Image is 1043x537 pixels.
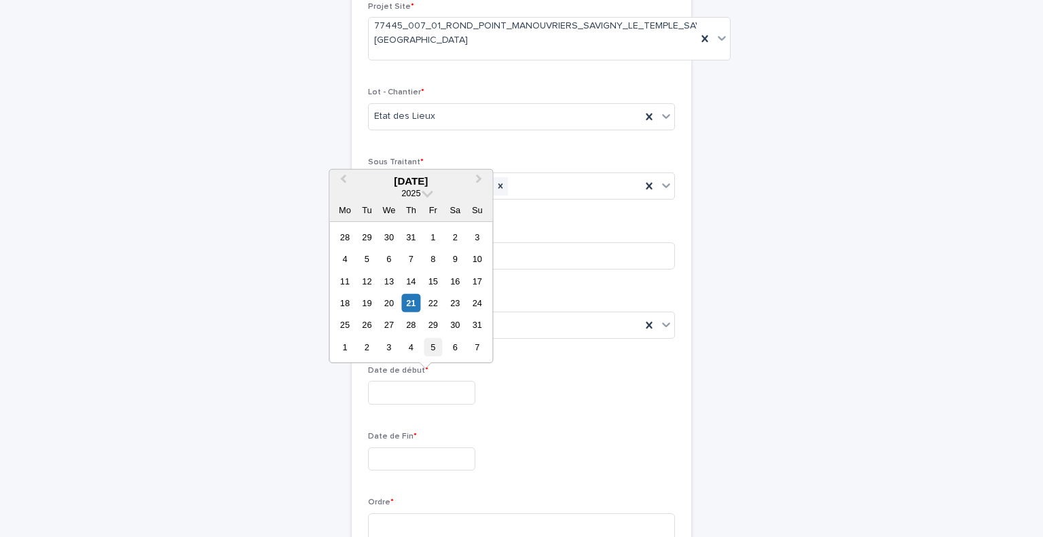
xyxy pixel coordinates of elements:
div: We [380,200,398,219]
div: Choose Tuesday, 29 July 2025 [358,227,376,246]
div: Choose Saturday, 23 August 2025 [446,294,464,312]
div: Choose Monday, 25 August 2025 [335,316,354,334]
div: Mo [335,200,354,219]
div: Choose Friday, 1 August 2025 [424,227,442,246]
span: Date de Fin [368,432,417,441]
div: Choose Friday, 22 August 2025 [424,294,442,312]
div: Choose Wednesday, 30 July 2025 [380,227,398,246]
div: Choose Tuesday, 2 September 2025 [358,338,376,356]
div: Choose Wednesday, 6 August 2025 [380,250,398,268]
div: Choose Tuesday, 12 August 2025 [358,272,376,290]
span: Ordre [368,498,394,506]
button: Previous Month [331,170,352,192]
div: Choose Sunday, 3 August 2025 [468,227,486,246]
div: Choose Friday, 5 September 2025 [424,338,442,356]
div: Choose Wednesday, 3 September 2025 [380,338,398,356]
div: Choose Tuesday, 5 August 2025 [358,250,376,268]
span: Etat des Lieux [374,109,435,124]
span: Projet Site [368,3,414,11]
div: month 2025-08 [334,226,488,358]
div: Choose Thursday, 31 July 2025 [402,227,420,246]
div: Choose Sunday, 31 August 2025 [468,316,486,334]
div: Fr [424,200,442,219]
span: 2025 [401,187,420,198]
div: Sa [446,200,464,219]
div: Choose Thursday, 21 August 2025 [402,294,420,312]
span: Date de début [368,367,428,375]
div: Choose Thursday, 4 September 2025 [402,338,420,356]
div: Choose Saturday, 6 September 2025 [446,338,464,356]
div: Choose Wednesday, 20 August 2025 [380,294,398,312]
div: Choose Friday, 15 August 2025 [424,272,442,290]
div: Choose Saturday, 30 August 2025 [446,316,464,334]
div: Choose Monday, 1 September 2025 [335,338,354,356]
div: Choose Sunday, 17 August 2025 [468,272,486,290]
div: Choose Monday, 28 July 2025 [335,227,354,246]
span: Sous Traitant [368,158,424,166]
div: Choose Tuesday, 19 August 2025 [358,294,376,312]
div: Choose Saturday, 16 August 2025 [446,272,464,290]
div: Su [468,200,486,219]
div: Choose Thursday, 7 August 2025 [402,250,420,268]
div: Choose Thursday, 28 August 2025 [402,316,420,334]
div: Choose Monday, 4 August 2025 [335,250,354,268]
button: Next Month [469,170,491,192]
div: Choose Friday, 29 August 2025 [424,316,442,334]
span: Lot - Chantier [368,88,424,96]
div: Choose Sunday, 10 August 2025 [468,250,486,268]
div: Choose Sunday, 24 August 2025 [468,294,486,312]
div: Choose Wednesday, 27 August 2025 [380,316,398,334]
div: Th [402,200,420,219]
div: Choose Friday, 8 August 2025 [424,250,442,268]
div: Choose Saturday, 9 August 2025 [446,250,464,268]
div: Choose Tuesday, 26 August 2025 [358,316,376,334]
span: 77445_007_01_ROND_POINT_MANOUVRIERS_SAVIGNY_LE_TEMPLE_SAVIGNY-[GEOGRAPHIC_DATA] [374,19,725,48]
div: Tu [358,200,376,219]
div: Choose Wednesday, 13 August 2025 [380,272,398,290]
div: Choose Thursday, 14 August 2025 [402,272,420,290]
div: [DATE] [329,174,492,187]
div: Choose Sunday, 7 September 2025 [468,338,486,356]
div: Choose Monday, 11 August 2025 [335,272,354,290]
div: Choose Saturday, 2 August 2025 [446,227,464,246]
div: Choose Monday, 18 August 2025 [335,294,354,312]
